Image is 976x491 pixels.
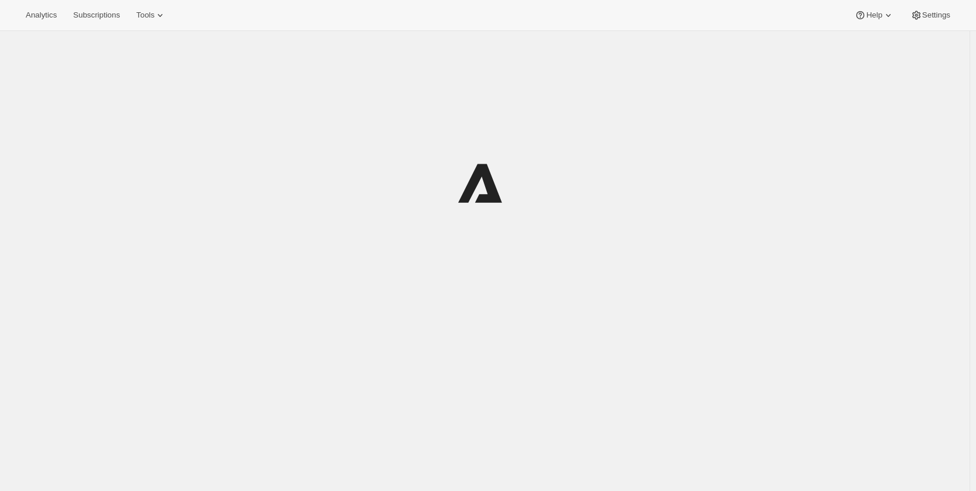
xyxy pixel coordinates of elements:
button: Tools [129,7,173,23]
span: Analytics [26,11,57,20]
button: Subscriptions [66,7,127,23]
span: Help [866,11,882,20]
button: Settings [904,7,957,23]
span: Tools [136,11,154,20]
span: Subscriptions [73,11,120,20]
button: Analytics [19,7,64,23]
span: Settings [922,11,950,20]
button: Help [847,7,901,23]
